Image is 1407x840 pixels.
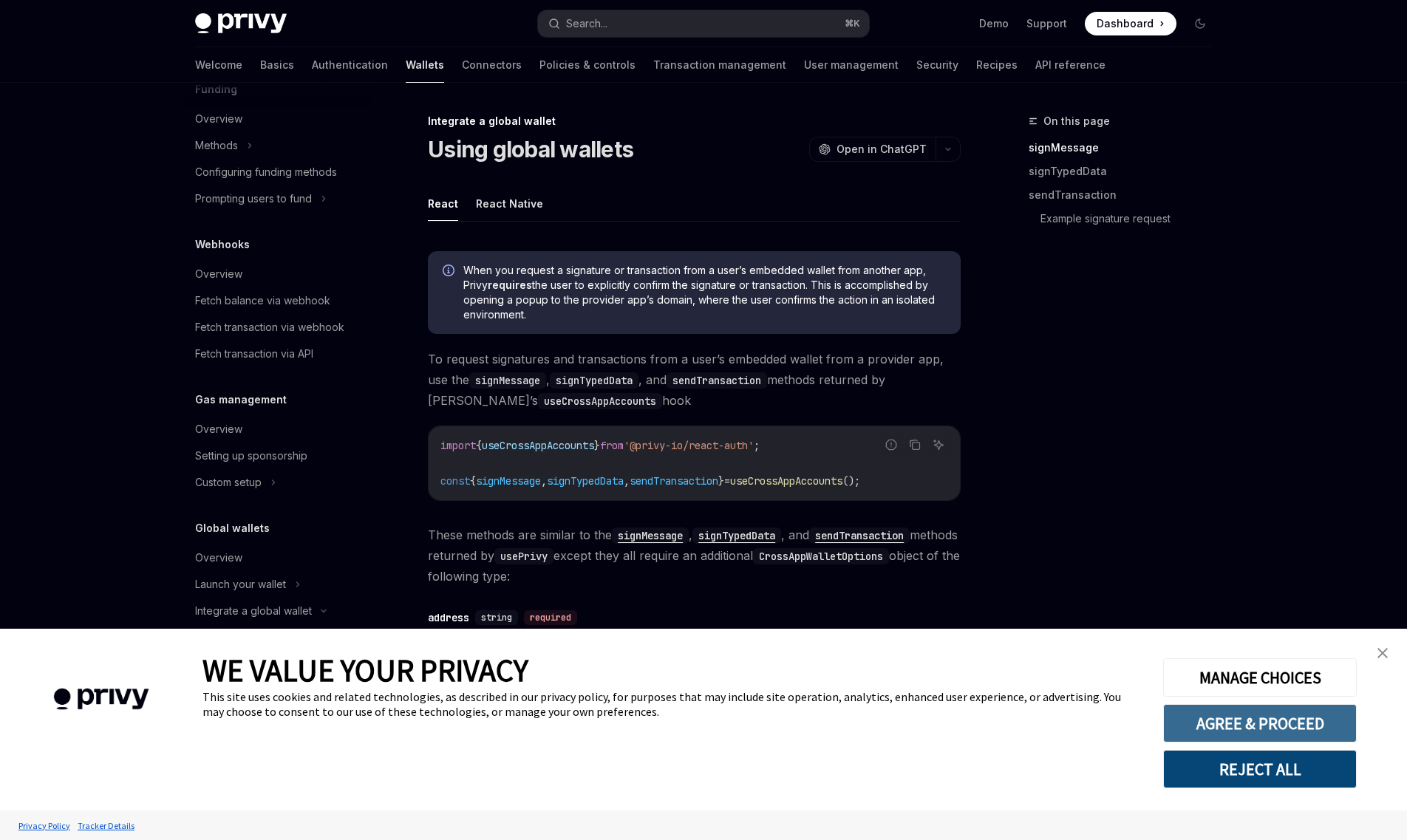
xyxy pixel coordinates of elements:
[929,435,948,454] button: Ask AI
[882,435,901,454] button: Report incorrect code
[406,47,444,83] a: Wallets
[74,813,138,839] a: Tracker Details
[1040,207,1224,231] a: Example signature request
[979,16,1009,31] a: Demo
[692,527,781,544] code: signTypedData
[753,548,889,564] code: CrossAppWalletOptions
[494,548,553,564] code: usePrivy
[809,527,910,542] a: sendTransaction
[547,474,624,488] span: signTypedData
[481,612,512,624] span: string
[842,474,860,488] span: ();
[539,47,636,83] a: Policies & controls
[183,261,372,287] a: Overview
[428,114,961,129] div: Integrate a global wallet
[1026,16,1067,31] a: Support
[183,544,372,571] a: Overview
[183,314,372,341] a: Fetch transaction via webhook
[1097,16,1154,31] span: Dashboard
[202,689,1141,719] div: This site uses cookies and related technologies, as described in our privacy policy, for purposes...
[195,345,313,363] div: Fetch transaction via API
[428,136,633,163] h1: Using global wallets
[195,474,262,491] div: Custom setup
[1163,750,1357,788] button: REJECT ALL
[524,610,577,625] div: required
[183,416,372,443] a: Overview
[1377,648,1388,658] img: close banner
[428,525,961,587] span: These methods are similar to the , , and methods returned by except they all require an additiona...
[488,279,532,291] strong: requires
[183,624,372,651] a: Overview
[195,602,312,620] div: Integrate a global wallet
[976,47,1018,83] a: Recipes
[1043,112,1110,130] span: On this page
[653,47,786,83] a: Transaction management
[195,110,242,128] div: Overview
[195,318,344,336] div: Fetch transaction via webhook
[754,439,760,452] span: ;
[195,549,242,567] div: Overview
[566,15,607,33] div: Search...
[476,439,482,452] span: {
[195,236,250,253] h5: Webhooks
[612,527,689,544] code: signMessage
[183,287,372,314] a: Fetch balance via webhook
[195,576,286,593] div: Launch your wallet
[809,527,910,544] code: sendTransaction
[440,439,476,452] span: import
[195,13,287,34] img: dark logo
[312,47,388,83] a: Authentication
[195,420,242,438] div: Overview
[462,47,522,83] a: Connectors
[183,106,372,132] a: Overview
[428,610,469,625] div: address
[195,519,270,537] h5: Global wallets
[594,439,600,452] span: }
[195,47,242,83] a: Welcome
[1029,136,1224,160] a: signMessage
[195,391,287,409] h5: Gas management
[1029,183,1224,207] a: sendTransaction
[183,443,372,469] a: Setting up sponsorship
[600,439,624,452] span: from
[667,372,767,389] code: sendTransaction
[724,474,730,488] span: =
[692,527,781,542] a: signTypedData
[1188,12,1212,35] button: Toggle dark mode
[440,474,470,488] span: const
[195,292,330,310] div: Fetch balance via webhook
[624,474,630,488] span: ,
[837,142,927,157] span: Open in ChatGPT
[195,265,242,283] div: Overview
[183,341,372,367] a: Fetch transaction via API
[183,159,372,185] a: Configuring funding methods
[804,47,899,83] a: User management
[202,651,528,689] span: WE VALUE YOUR PRIVACY
[195,447,307,465] div: Setting up sponsorship
[15,813,74,839] a: Privacy Policy
[1085,12,1176,35] a: Dashboard
[624,439,754,452] span: '@privy-io/react-auth'
[809,137,936,162] button: Open in ChatGPT
[541,474,547,488] span: ,
[718,474,724,488] span: }
[916,47,958,83] a: Security
[428,186,458,221] button: React
[482,439,594,452] span: useCrossAppAccounts
[195,163,337,181] div: Configuring funding methods
[538,393,662,409] code: useCrossAppAccounts
[195,137,238,154] div: Methods
[469,372,546,389] code: signMessage
[1368,638,1397,668] a: close banner
[428,349,961,411] span: To request signatures and transactions from a user’s embedded wallet from a provider app, use the...
[730,474,842,488] span: useCrossAppAccounts
[905,435,924,454] button: Copy the contents from the code block
[845,18,860,30] span: ⌘ K
[1163,704,1357,742] button: AGREE & PROCEED
[476,186,543,221] button: React Native
[470,474,476,488] span: {
[260,47,294,83] a: Basics
[195,190,312,208] div: Prompting users to fund
[1035,47,1105,83] a: API reference
[463,263,946,322] span: When you request a signature or transaction from a user’s embedded wallet from another app, Privy...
